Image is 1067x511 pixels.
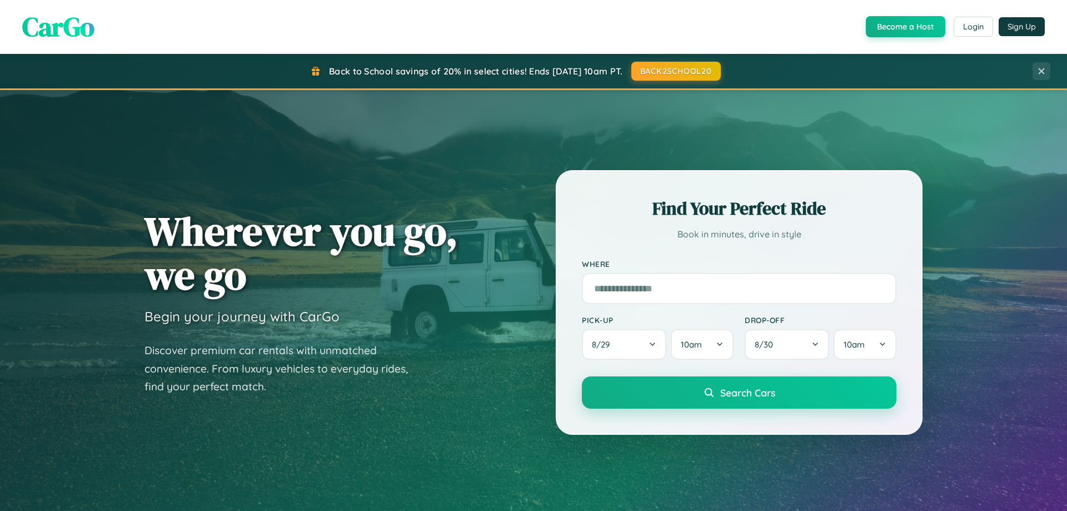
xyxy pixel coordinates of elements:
button: 10am [834,329,896,360]
h2: Find Your Perfect Ride [582,196,896,221]
button: Become a Host [866,16,945,37]
button: Login [954,17,993,37]
button: Sign Up [999,17,1045,36]
button: 10am [671,329,734,360]
button: 8/30 [745,329,829,360]
p: Book in minutes, drive in style [582,226,896,242]
h3: Begin your journey with CarGo [144,308,340,325]
label: Where [582,259,896,269]
p: Discover premium car rentals with unmatched convenience. From luxury vehicles to everyday rides, ... [144,341,422,396]
span: CarGo [22,8,94,45]
span: Search Cars [720,386,775,399]
span: 8 / 29 [592,339,615,350]
button: Search Cars [582,376,896,409]
button: BACK2SCHOOL20 [631,62,721,81]
span: 10am [844,339,865,350]
button: 8/29 [582,329,666,360]
label: Pick-up [582,315,734,325]
h1: Wherever you go, we go [144,209,458,297]
label: Drop-off [745,315,896,325]
span: Back to School savings of 20% in select cities! Ends [DATE] 10am PT. [329,66,622,77]
span: 10am [681,339,702,350]
span: 8 / 30 [755,339,779,350]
